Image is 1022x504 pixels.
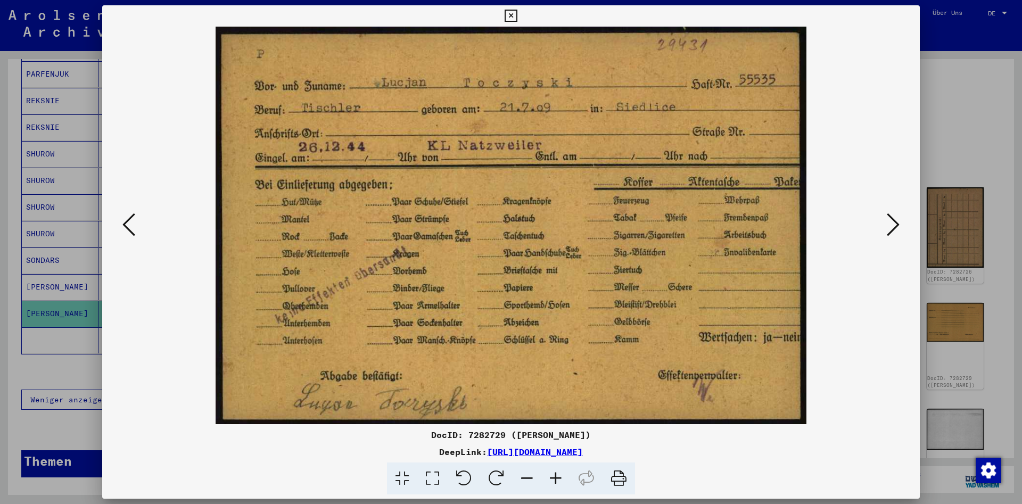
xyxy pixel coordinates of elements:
[138,27,884,424] img: 001.jpg
[102,445,920,458] div: DeepLink:
[975,457,1001,483] div: Zustimmung ändern
[976,458,1001,483] img: Zustimmung ändern
[487,447,583,457] a: [URL][DOMAIN_NAME]
[102,428,920,441] div: DocID: 7282729 ([PERSON_NAME])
